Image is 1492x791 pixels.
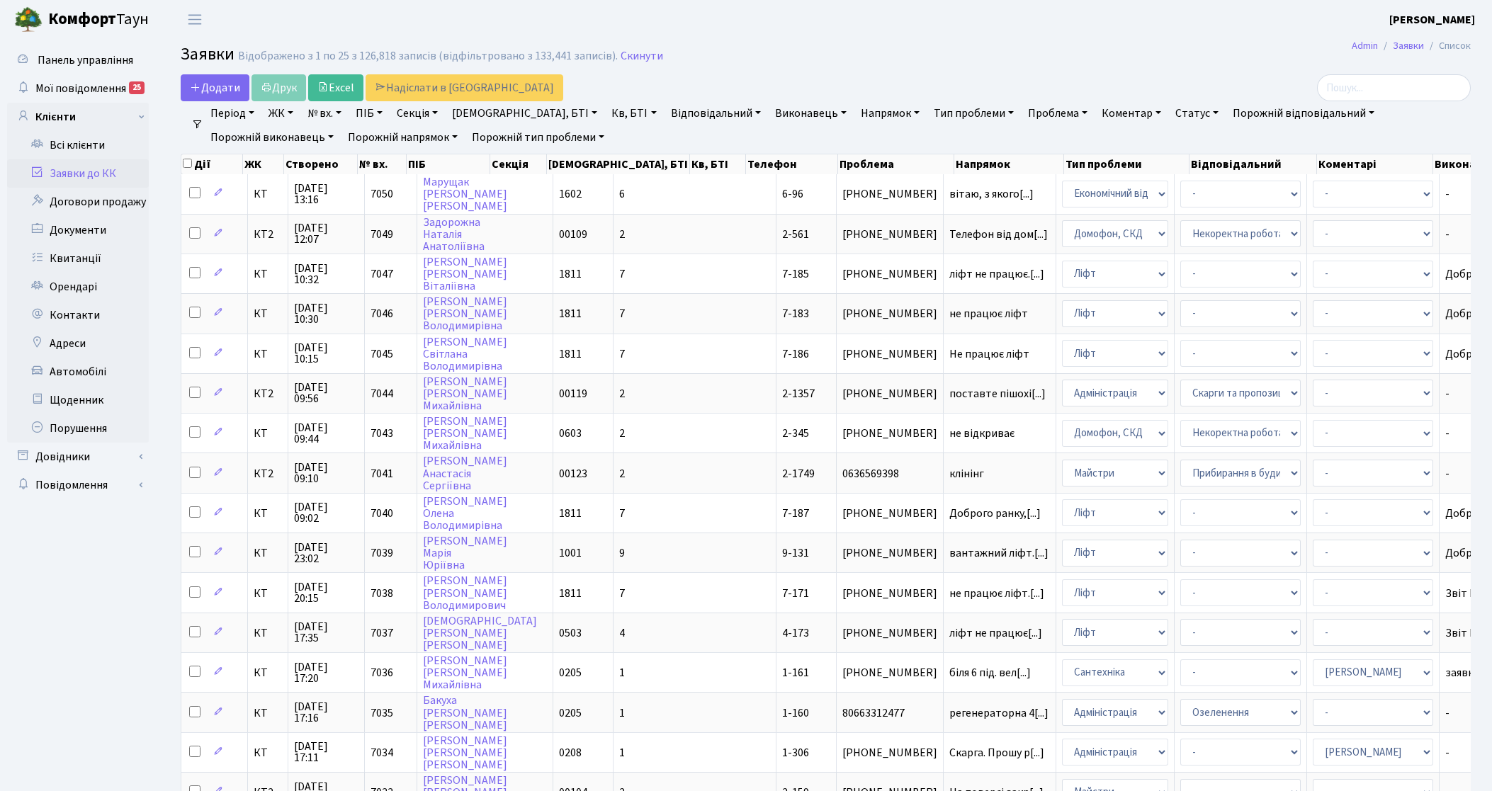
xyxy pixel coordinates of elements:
span: КТ [254,268,282,280]
a: Орендарі [7,273,149,301]
span: ліфт не працює.[...] [949,266,1044,282]
span: КТ [254,588,282,599]
span: 7-187 [782,506,809,521]
span: КТ [254,188,282,200]
a: Напрямок [855,101,925,125]
span: 0205 [559,665,582,681]
span: 7050 [371,186,393,202]
a: Порожній напрямок [342,125,463,149]
span: [PHONE_NUMBER] [842,268,937,280]
span: 80663312477 [842,707,937,719]
a: [DEMOGRAPHIC_DATA][PERSON_NAME][PERSON_NAME] [423,613,537,653]
span: 7034 [371,745,393,761]
span: 1 [619,745,625,761]
a: Порожній відповідальний [1227,101,1380,125]
a: Відповідальний [665,101,767,125]
a: Додати [181,74,249,101]
a: Автомобілі [7,358,149,386]
th: Тип проблеми [1064,154,1189,174]
a: Мої повідомлення25 [7,74,149,103]
a: Всі клієнти [7,131,149,159]
span: [PHONE_NUMBER] [842,508,937,519]
span: КТ2 [254,388,282,399]
span: 2 [619,386,625,402]
span: 7045 [371,346,393,362]
a: Період [205,101,260,125]
span: Панель управління [38,52,133,68]
span: [PHONE_NUMBER] [842,348,937,360]
b: Комфорт [48,8,116,30]
span: 1-306 [782,745,809,761]
span: КТ [254,428,282,439]
span: 00109 [559,227,587,242]
span: [DATE] 17:20 [294,661,358,684]
span: 00119 [559,386,587,402]
span: 1-161 [782,665,809,681]
span: біля 6 під. вел[...] [949,665,1031,681]
span: поставте пішохі[...] [949,386,1046,402]
a: Заявки [1393,38,1424,53]
span: [DATE] 12:07 [294,222,358,245]
a: Контакти [7,301,149,329]
a: Проблема [1022,101,1093,125]
a: [PERSON_NAME][PERSON_NAME]Володимирівна [423,294,507,334]
a: Повідомлення [7,471,149,499]
span: 7 [619,306,625,321]
span: КТ [254,667,282,678]
a: [PERSON_NAME][PERSON_NAME]Михайлівна [423,653,507,693]
span: ліфт не працює[...] [949,625,1042,641]
a: Секція [391,101,443,125]
span: 1811 [559,346,582,362]
span: 0503 [559,625,582,641]
span: КТ [254,308,282,319]
button: Переключити навігацію [177,8,213,31]
span: [DATE] 10:32 [294,263,358,285]
th: Напрямок [954,154,1065,174]
span: 7 [619,346,625,362]
span: 1-160 [782,705,809,721]
span: [DATE] 23:02 [294,542,358,564]
th: Телефон [746,154,839,174]
div: 25 [129,81,145,94]
th: Дії [181,154,243,174]
th: [DEMOGRAPHIC_DATA], БТІ [547,154,690,174]
span: 7-171 [782,586,809,601]
span: [DATE] 09:10 [294,462,358,484]
a: Статус [1170,101,1224,125]
span: Телефон від дом[...] [949,227,1048,242]
span: 2 [619,466,625,482]
a: Адреси [7,329,149,358]
span: [PHONE_NUMBER] [842,547,937,559]
span: 1811 [559,506,582,521]
span: [PHONE_NUMBER] [842,747,937,758]
a: Довідники [7,443,149,471]
span: [DATE] 20:15 [294,581,358,604]
span: [DATE] 09:02 [294,501,358,524]
span: [PHONE_NUMBER] [842,428,937,439]
a: Admin [1352,38,1378,53]
span: 1 [619,705,625,721]
span: КТ [254,547,282,559]
a: [PERSON_NAME][PERSON_NAME]Віталіївна [423,254,507,294]
span: [PHONE_NUMBER] [842,588,937,599]
span: 2-1357 [782,386,815,402]
span: 2 [619,426,625,441]
span: 7043 [371,426,393,441]
span: 7046 [371,306,393,321]
a: Коментар [1096,101,1167,125]
span: вітаю, з якого[...] [949,186,1034,202]
img: logo.png [14,6,43,34]
div: Відображено з 1 по 25 з 126,818 записів (відфільтровано з 133,441 записів). [238,50,618,63]
span: 7041 [371,466,393,482]
a: ПІБ [350,101,388,125]
th: Створено [284,154,358,174]
span: 7039 [371,545,393,561]
span: 0205 [559,705,582,721]
span: 4 [619,625,625,641]
a: Заявки до КК [7,159,149,188]
span: КТ [254,508,282,519]
span: [DATE] 10:15 [294,342,358,365]
span: 1811 [559,306,582,321]
span: 6 [619,186,625,202]
span: КТ [254,627,282,639]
